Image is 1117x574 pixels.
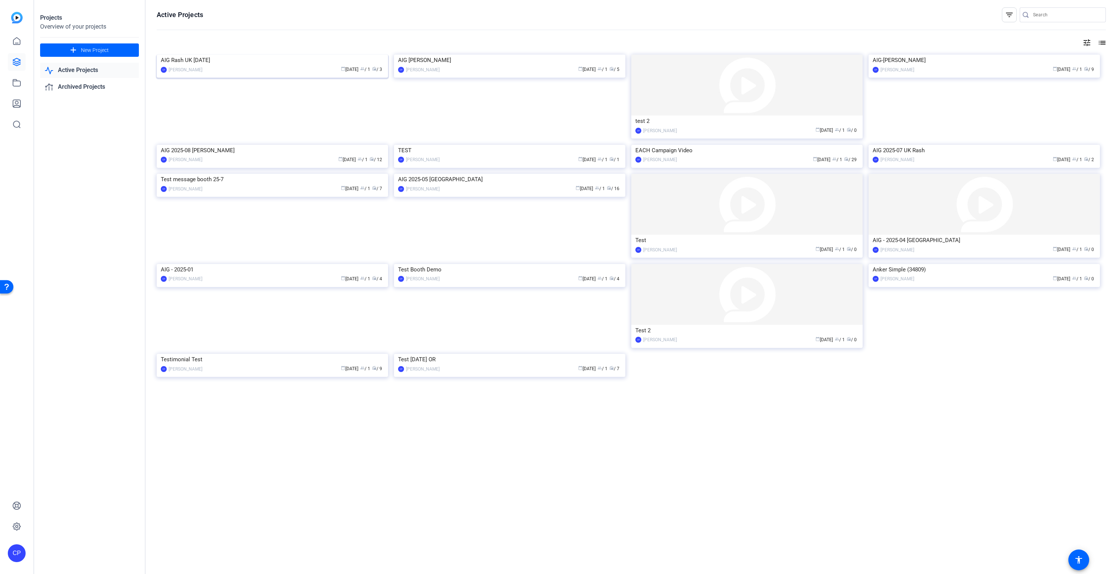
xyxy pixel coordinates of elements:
[873,235,1096,246] div: AIG - 2025-04 [GEOGRAPHIC_DATA]
[341,366,358,371] span: [DATE]
[161,366,167,372] div: CP
[69,46,78,55] mat-icon: add
[169,156,202,163] div: [PERSON_NAME]
[635,235,859,246] div: Test
[1053,67,1070,72] span: [DATE]
[8,544,26,562] div: CP
[341,67,358,72] span: [DATE]
[1084,276,1088,280] span: radio
[847,337,851,341] span: radio
[815,337,833,342] span: [DATE]
[873,157,879,163] div: CP
[1053,247,1070,252] span: [DATE]
[1053,276,1070,281] span: [DATE]
[578,67,596,72] span: [DATE]
[1074,555,1083,564] mat-icon: accessibility
[341,276,345,280] span: calendar_today
[169,66,202,74] div: [PERSON_NAME]
[398,366,404,372] div: CP
[607,186,619,191] span: / 16
[161,145,384,156] div: AIG 2025-08 [PERSON_NAME]
[398,264,621,275] div: Test Booth Demo
[815,128,833,133] span: [DATE]
[341,66,345,71] span: calendar_today
[341,186,358,191] span: [DATE]
[338,157,343,161] span: calendar_today
[161,276,167,282] div: CP
[1072,157,1082,162] span: / 1
[578,366,583,370] span: calendar_today
[835,128,845,133] span: / 1
[169,275,202,283] div: [PERSON_NAME]
[398,174,621,185] div: AIG 2025-05 [GEOGRAPHIC_DATA]
[635,145,859,156] div: EACH Campaign Video
[635,128,641,134] div: CP
[1072,247,1077,251] span: group
[643,156,677,163] div: [PERSON_NAME]
[832,157,837,161] span: group
[609,276,619,281] span: / 4
[40,43,139,57] button: New Project
[1084,276,1094,281] span: / 0
[609,66,614,71] span: radio
[635,337,641,343] div: CP
[341,366,345,370] span: calendar_today
[372,276,382,281] span: / 4
[635,247,641,253] div: CP
[406,66,440,74] div: [PERSON_NAME]
[372,186,382,191] span: / 7
[40,22,139,31] div: Overview of your projects
[643,127,677,134] div: [PERSON_NAME]
[607,186,611,190] span: radio
[341,186,345,190] span: calendar_today
[609,276,614,280] span: radio
[609,67,619,72] span: / 5
[609,157,619,162] span: / 1
[161,264,384,275] div: AIG - 2025-01
[1084,157,1094,162] span: / 2
[880,66,914,74] div: [PERSON_NAME]
[873,67,879,73] div: CP
[398,276,404,282] div: CP
[398,67,404,73] div: CP
[880,156,914,163] div: [PERSON_NAME]
[813,157,830,162] span: [DATE]
[40,79,139,95] a: Archived Projects
[835,247,839,251] span: group
[406,156,440,163] div: [PERSON_NAME]
[360,366,370,371] span: / 1
[1097,38,1106,47] mat-icon: list
[161,67,167,73] div: CP
[844,157,857,162] span: / 29
[635,115,859,127] div: test 2
[1072,276,1082,281] span: / 1
[1084,247,1088,251] span: radio
[1072,276,1077,280] span: group
[1072,67,1082,72] span: / 1
[815,337,820,341] span: calendar_today
[360,276,370,281] span: / 1
[597,276,608,281] span: / 1
[372,66,377,71] span: radio
[576,186,580,190] span: calendar_today
[815,127,820,132] span: calendar_today
[609,157,614,161] span: radio
[595,186,599,190] span: group
[398,354,621,365] div: Test [DATE] OR
[597,157,608,162] span: / 1
[873,55,1096,66] div: AIG-[PERSON_NAME]
[576,186,593,191] span: [DATE]
[847,127,851,132] span: radio
[847,337,857,342] span: / 0
[360,66,365,71] span: group
[1033,10,1100,19] input: Search
[847,128,857,133] span: / 0
[844,157,849,161] span: radio
[360,186,370,191] span: / 1
[372,366,377,370] span: radio
[578,157,596,162] span: [DATE]
[609,366,614,370] span: radio
[880,246,914,254] div: [PERSON_NAME]
[635,325,859,336] div: Test 2
[161,354,384,365] div: Testimonial Test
